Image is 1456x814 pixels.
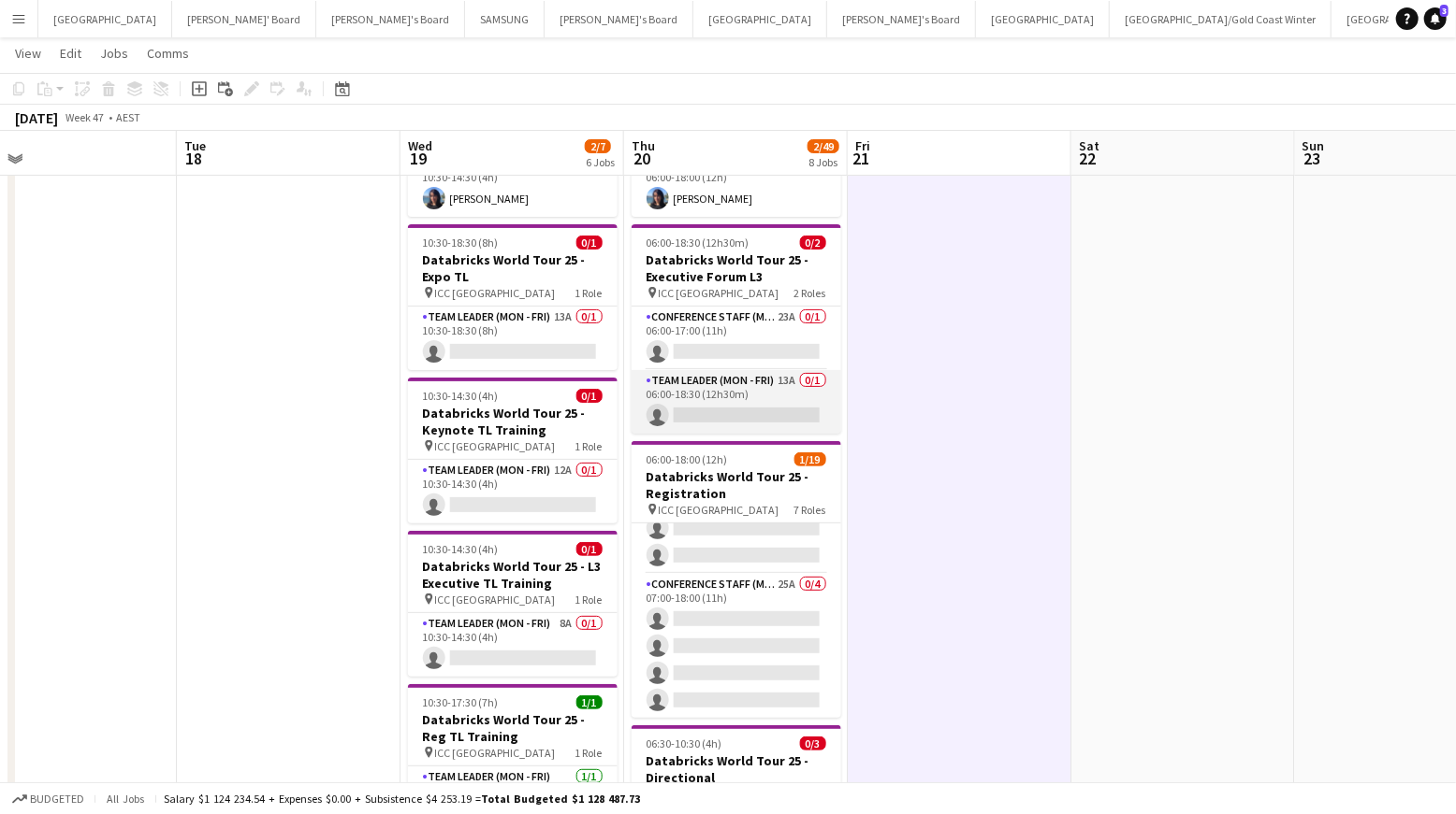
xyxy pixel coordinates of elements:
[1079,137,1099,154] span: Sat
[693,1,827,37] button: [GEOGRAPHIC_DATA]
[1424,7,1447,30] a: 3
[182,148,206,169] span: 18
[408,558,618,592] h3: Databricks World Tour 25 - L3 Executive TL Training
[93,41,136,65] a: Jobs
[481,792,640,806] span: Total Budgeted $1 128 487.73
[647,236,750,250] span: 06:00-18:30 (12h30m)
[103,792,148,806] span: All jobs
[632,468,841,502] h3: Databricks World Tour 25 - Registration
[408,307,618,370] app-card-role: Team Leader (Mon - Fri)13A0/110:30-18:30 (8h)
[116,110,140,124] div: AEST
[794,452,826,466] span: 1/19
[545,1,693,37] button: [PERSON_NAME]'s Board
[575,286,603,300] span: 1 Role
[184,137,206,154] span: Tue
[632,441,841,718] app-job-card: 06:00-18:00 (12h)1/19Databricks World Tour 25 - Registration ICC [GEOGRAPHIC_DATA]7 Roles Confere...
[408,711,618,745] h3: Databricks World Tour 25 - Reg TL Training
[575,746,603,760] span: 1 Role
[423,695,499,709] span: 10:30-17:30 (7h)
[38,1,172,37] button: [GEOGRAPHIC_DATA]
[576,389,603,403] span: 0/1
[852,148,870,169] span: 21
[632,752,841,786] h3: Databricks World Tour 25 - Directional
[423,542,499,556] span: 10:30-14:30 (4h)
[423,236,499,250] span: 10:30-18:30 (8h)
[423,389,499,403] span: 10:30-14:30 (4h)
[632,483,841,574] app-card-role: Conference Staff (Mon - Fri)23A0/207:00-17:00 (10h)
[632,224,841,434] app-job-card: 06:00-18:30 (12h30m)0/2Databricks World Tour 25 - Executive Forum L3 ICC [GEOGRAPHIC_DATA]2 Roles...
[60,45,81,62] span: Edit
[1076,148,1099,169] span: 22
[576,236,603,250] span: 0/1
[52,41,89,65] a: Edit
[632,251,841,285] h3: Databricks World Tour 25 - Executive Forum L3
[855,137,870,154] span: Fri
[800,736,826,750] span: 0/3
[659,503,779,517] span: ICC [GEOGRAPHIC_DATA]
[632,307,841,370] app-card-role: Conference Staff (Mon - Fri)23A0/106:00-17:00 (11h)
[408,224,618,370] app-job-card: 10:30-18:30 (8h)0/1Databricks World Tour 25 - Expo TL ICC [GEOGRAPHIC_DATA]1 RoleTeam Leader (Mon...
[647,736,722,750] span: 06:30-10:30 (4h)
[408,251,618,285] h3: Databricks World Tour 25 - Expo TL
[1440,5,1449,17] span: 3
[1303,137,1325,154] span: Sun
[435,746,556,760] span: ICC [GEOGRAPHIC_DATA]
[15,108,58,127] div: [DATE]
[576,542,603,556] span: 0/1
[9,789,87,809] button: Budgeted
[632,370,841,434] app-card-role: Team Leader (Mon - Fri)13A0/106:00-18:30 (12h30m)
[408,460,618,523] app-card-role: Team Leader (Mon - Fri)12A0/110:30-14:30 (4h)
[586,155,615,169] div: 6 Jobs
[15,45,41,62] span: View
[659,286,779,300] span: ICC [GEOGRAPHIC_DATA]
[465,1,545,37] button: SAMSUNG
[164,792,640,806] div: Salary $1 124 234.54 + Expenses $0.00 + Subsistence $4 253.19 =
[435,593,556,607] span: ICC [GEOGRAPHIC_DATA]
[172,1,316,37] button: [PERSON_NAME]' Board
[1110,1,1332,37] button: [GEOGRAPHIC_DATA]/Gold Coast Winter
[632,137,655,154] span: Thu
[632,153,841,217] app-card-role: Event Manager (Mon - Fri)1/106:00-18:00 (12h)[PERSON_NAME]
[30,793,84,806] span: Budgeted
[800,236,826,250] span: 0/2
[408,613,618,677] app-card-role: Team Leader (Mon - Fri)8A0/110:30-14:30 (4h)
[435,286,556,300] span: ICC [GEOGRAPHIC_DATA]
[808,155,838,169] div: 8 Jobs
[808,139,839,153] span: 2/49
[62,110,109,124] span: Week 47
[629,148,655,169] span: 20
[435,439,556,453] span: ICC [GEOGRAPHIC_DATA]
[794,503,826,517] span: 7 Roles
[100,45,128,62] span: Jobs
[405,148,432,169] span: 19
[316,1,465,37] button: [PERSON_NAME]'s Board
[976,1,1110,37] button: [GEOGRAPHIC_DATA]
[794,286,826,300] span: 2 Roles
[408,405,618,438] h3: Databricks World Tour 25 - Keynote TL Training
[585,139,611,153] span: 2/7
[408,153,618,217] app-card-role: Event Manager (Mon - Fri)1/110:30-14:30 (4h)[PERSON_NAME]
[576,695,603,709] span: 1/1
[408,531,618,677] app-job-card: 10:30-14:30 (4h)0/1Databricks World Tour 25 - L3 Executive TL Training ICC [GEOGRAPHIC_DATA]1 Rol...
[139,41,197,65] a: Comms
[7,41,49,65] a: View
[632,574,841,719] app-card-role: Conference Staff (Mon - Fri)25A0/407:00-18:00 (11h)
[408,137,432,154] span: Wed
[647,452,728,466] span: 06:00-18:00 (12h)
[575,593,603,607] span: 1 Role
[147,45,189,62] span: Comms
[575,439,603,453] span: 1 Role
[827,1,976,37] button: [PERSON_NAME]'s Board
[1300,148,1325,169] span: 23
[408,378,618,523] app-job-card: 10:30-14:30 (4h)0/1Databricks World Tour 25 - Keynote TL Training ICC [GEOGRAPHIC_DATA]1 RoleTeam...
